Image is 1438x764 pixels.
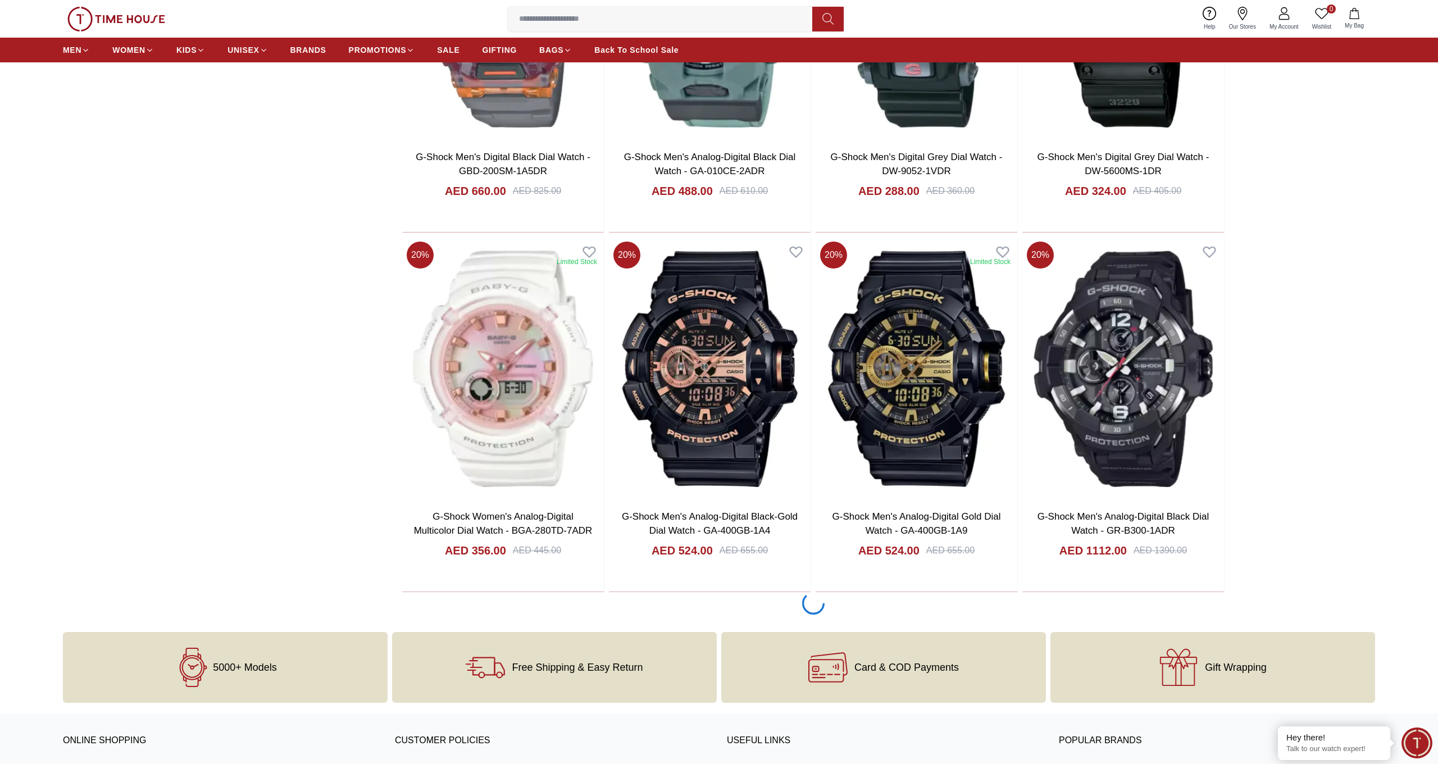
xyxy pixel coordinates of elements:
span: 5000+ Models [213,662,277,673]
h3: Popular Brands [1059,733,1375,749]
div: AED 610.00 [720,184,768,198]
h4: AED 488.00 [652,183,713,199]
a: BRANDS [290,40,326,60]
a: GIFTING [482,40,517,60]
div: AED 655.00 [720,544,768,557]
a: G-Shock Men's Analog-Digital Black-Gold Dial Watch - GA-400GB-1A4 [622,511,798,536]
div: AED 405.00 [1133,184,1181,198]
h4: AED 660.00 [445,183,506,199]
a: SALE [437,40,459,60]
a: Back To School Sale [594,40,679,60]
a: G-Shock Men's Digital Grey Dial Watch - DW-9052-1VDR [831,152,1003,177]
p: Talk to our watch expert! [1286,744,1382,754]
a: PROMOTIONS [349,40,415,60]
div: AED 825.00 [513,184,561,198]
a: MEN [63,40,90,60]
a: Our Stores [1222,4,1263,33]
h3: CUSTOMER POLICIES [395,733,711,749]
img: G-Shock Women's Analog-Digital Multicolor Dial Watch - BGA-280TD-7ADR [402,237,604,501]
span: UNISEX [227,44,259,56]
a: G-Shock Men's Analog-Digital Gold Dial Watch - GA-400GB-1A9 [832,511,1001,536]
h4: AED 324.00 [1065,183,1126,199]
h4: AED 1112.00 [1059,543,1127,558]
a: G-Shock Men's Analog-Digital Black Dial Watch - GA-010CE-2ADR [624,152,796,177]
span: SALE [437,44,459,56]
span: My Bag [1340,21,1368,30]
div: Limited Stock [557,257,597,266]
h4: AED 524.00 [652,543,713,558]
div: AED 1390.00 [1134,544,1187,557]
button: My Bag [1338,6,1371,32]
a: UNISEX [227,40,267,60]
span: Back To School Sale [594,44,679,56]
div: AED 655.00 [926,544,975,557]
img: G-Shock Men's Analog-Digital Gold Dial Watch - GA-400GB-1A9 [816,237,1017,501]
a: Help [1197,4,1222,33]
a: BAGS [539,40,572,60]
div: Chat Widget [1401,727,1432,758]
span: BRANDS [290,44,326,56]
span: Card & COD Payments [854,662,959,673]
span: PROMOTIONS [349,44,407,56]
span: MEN [63,44,81,56]
span: GIFTING [482,44,517,56]
a: G-Shock Men's Analog-Digital Black Dial Watch - GR-B300-1ADR [1037,511,1209,536]
h3: USEFUL LINKS [727,733,1043,749]
div: AED 360.00 [926,184,975,198]
span: 20 % [613,242,640,269]
img: G-Shock Men's Analog-Digital Black Dial Watch - GR-B300-1ADR [1022,237,1224,501]
span: BAGS [539,44,563,56]
img: ... [67,7,165,31]
img: G-Shock Men's Analog-Digital Black-Gold Dial Watch - GA-400GB-1A4 [609,237,811,501]
span: Our Stores [1225,22,1260,31]
div: Hey there! [1286,732,1382,743]
span: 20 % [820,242,847,269]
span: Help [1199,22,1220,31]
a: WOMEN [112,40,154,60]
a: G-Shock Men's Digital Black Dial Watch - GBD-200SM-1A5DR [416,152,590,177]
a: G-Shock Men's Digital Grey Dial Watch - DW-5600MS-1DR [1037,152,1209,177]
span: 0 [1327,4,1336,13]
span: Wishlist [1308,22,1336,31]
h4: AED 288.00 [858,183,920,199]
div: AED 445.00 [513,544,561,557]
div: Limited Stock [970,257,1011,266]
span: My Account [1265,22,1303,31]
h4: AED 524.00 [858,543,920,558]
span: 20 % [407,242,434,269]
a: 0Wishlist [1305,4,1338,33]
span: Gift Wrapping [1205,662,1267,673]
h4: AED 356.00 [445,543,506,558]
span: Free Shipping & Easy Return [512,662,643,673]
span: KIDS [176,44,197,56]
a: G-Shock Women's Analog-Digital Multicolor Dial Watch - BGA-280TD-7ADR [414,511,593,536]
span: WOMEN [112,44,145,56]
h3: ONLINE SHOPPING [63,733,379,749]
a: KIDS [176,40,205,60]
span: 20 % [1027,242,1054,269]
